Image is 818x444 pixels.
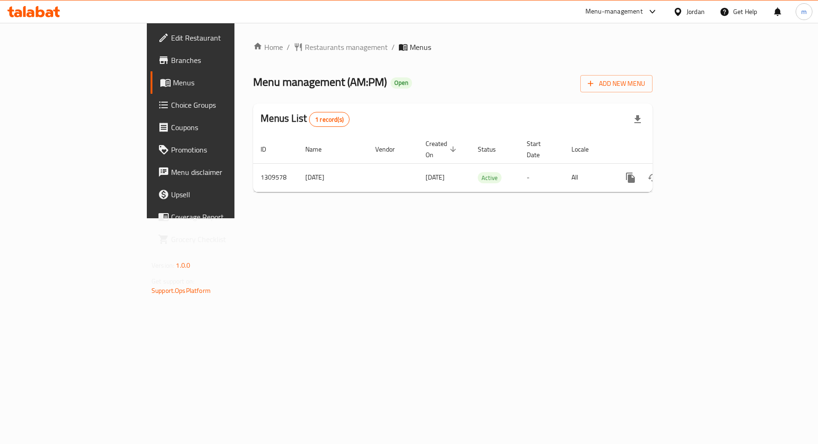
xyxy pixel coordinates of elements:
[151,206,283,228] a: Coverage Report
[527,138,553,160] span: Start Date
[305,42,388,53] span: Restaurants management
[478,144,508,155] span: Status
[151,49,283,71] a: Branches
[151,161,283,183] a: Menu disclaimer
[294,42,388,53] a: Restaurants management
[585,6,643,17] div: Menu-management
[478,172,502,183] div: Active
[253,71,387,92] span: Menu management ( AM:PM )
[151,183,283,206] a: Upsell
[564,163,612,192] td: All
[171,144,276,155] span: Promotions
[571,144,601,155] span: Locale
[171,122,276,133] span: Coupons
[588,78,645,90] span: Add New Menu
[151,116,283,139] a: Coupons
[151,71,283,94] a: Menus
[253,42,653,53] nav: breadcrumb
[151,139,283,161] a: Promotions
[309,115,349,124] span: 1 record(s)
[151,94,283,116] a: Choice Groups
[391,79,412,87] span: Open
[171,211,276,222] span: Coverage Report
[391,77,412,89] div: Open
[176,259,190,271] span: 1.0.0
[171,234,276,245] span: Grocery Checklist
[151,228,283,250] a: Grocery Checklist
[426,138,459,160] span: Created On
[626,108,649,131] div: Export file
[309,112,350,127] div: Total records count
[305,144,334,155] span: Name
[171,32,276,43] span: Edit Restaurant
[261,111,350,127] h2: Menus List
[375,144,407,155] span: Vendor
[171,99,276,111] span: Choice Groups
[151,27,283,49] a: Edit Restaurant
[151,259,174,271] span: Version:
[392,42,395,53] li: /
[151,275,194,287] span: Get support on:
[612,135,716,164] th: Actions
[173,77,276,88] span: Menus
[171,166,276,178] span: Menu disclaimer
[426,171,445,183] span: [DATE]
[580,75,653,92] button: Add New Menu
[478,173,502,183] span: Active
[253,135,716,192] table: enhanced table
[687,7,705,17] div: Jordan
[519,163,564,192] td: -
[287,42,290,53] li: /
[801,7,807,17] span: m
[151,284,211,297] a: Support.OpsPlatform
[298,163,368,192] td: [DATE]
[171,189,276,200] span: Upsell
[619,166,642,189] button: more
[171,55,276,66] span: Branches
[261,144,278,155] span: ID
[410,42,431,53] span: Menus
